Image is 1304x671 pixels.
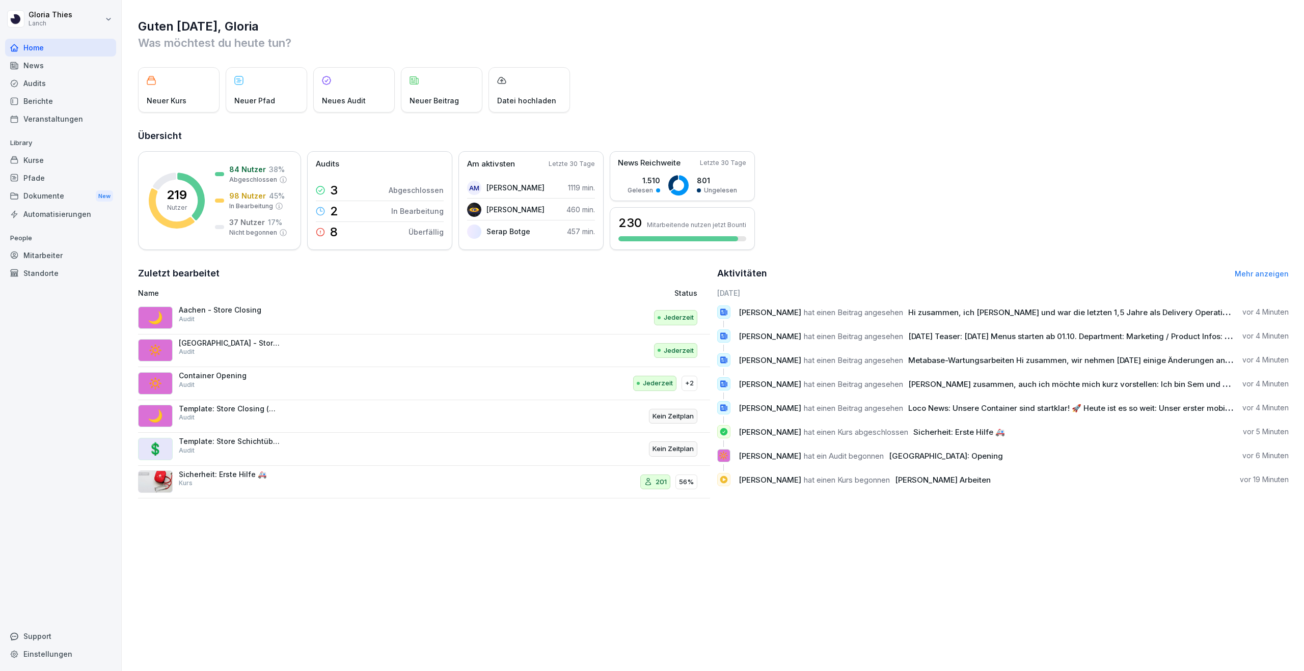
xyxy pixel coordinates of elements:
div: Audits [5,74,116,92]
p: 8 [330,226,338,238]
p: 98 Nutzer [229,190,266,201]
div: Dokumente [5,187,116,206]
p: 💲 [148,440,163,458]
p: Library [5,135,116,151]
p: Template: Store Schichtübergabe [179,437,281,446]
p: Audit [179,413,195,422]
p: [PERSON_NAME] [486,204,545,215]
p: Container Opening [179,371,281,380]
a: Standorte [5,264,116,282]
p: +2 [685,378,694,388]
p: Audit [179,315,195,324]
a: 💲Template: Store SchichtübergabeAuditKein Zeitplan [138,433,710,466]
div: New [96,190,113,202]
p: 37 Nutzer [229,217,265,228]
p: [PERSON_NAME] [486,182,545,193]
p: 457 min. [567,226,595,237]
span: [PERSON_NAME] [739,427,801,437]
p: Abgeschlossen [389,185,444,195]
p: Neuer Pfad [234,95,275,106]
p: 460 min. [566,204,595,215]
a: Kurse [5,151,116,169]
h3: 230 [618,214,642,232]
a: 🔅Container OpeningAuditJederzeit+2 [138,367,710,400]
a: 🌙Aachen - Store ClosingAuditJederzeit [138,301,710,334]
p: Kein Zeitplan [653,444,694,454]
p: Template: Store Closing (morning cleaning) [179,404,281,413]
a: Berichte [5,92,116,110]
p: Name [138,288,503,298]
p: 17 % [268,217,282,228]
p: News Reichweite [618,157,681,169]
span: Sicherheit: Erste Hilfe 🚑 [913,427,1005,437]
p: In Bearbeitung [229,202,273,211]
span: [PERSON_NAME] [739,355,801,365]
p: 3 [330,184,338,197]
span: [DATE] Teaser: [DATE] Menus starten ab 01.10. Department: Marketing / Product Infos: - Ab 01 [908,331,1250,341]
p: Letzte 30 Tage [700,158,746,167]
p: Audits [316,158,339,170]
p: Ungelesen [704,186,737,195]
span: [PERSON_NAME] [739,379,801,389]
div: Home [5,39,116,57]
a: News [5,57,116,74]
a: Automatisierungen [5,205,116,223]
span: [PERSON_NAME] [739,331,801,341]
p: 45 % [269,190,285,201]
p: Jederzeit [643,378,673,388]
p: vor 4 Minuten [1242,331,1289,341]
span: hat einen Beitrag angesehen [804,307,903,317]
p: Gelesen [628,186,653,195]
p: 1119 min. [568,182,595,193]
h2: Übersicht [138,129,1289,143]
p: 84 Nutzer [229,164,266,175]
p: 38 % [269,164,285,175]
p: 201 [656,477,667,487]
a: 🔅[GEOGRAPHIC_DATA] - Store OpeningAuditJederzeit [138,334,710,368]
p: Neues Audit [322,95,366,106]
p: vor 4 Minuten [1242,307,1289,317]
p: People [5,230,116,246]
p: Neuer Kurs [147,95,186,106]
span: hat einen Beitrag angesehen [804,355,903,365]
p: Audit [179,380,195,389]
p: 56% [679,477,694,487]
h6: [DATE] [717,288,1289,298]
div: Support [5,627,116,645]
span: hat einen Beitrag angesehen [804,331,903,341]
p: Nicht begonnen [229,228,277,237]
p: 🔅 [148,374,163,393]
p: 🌙 [148,407,163,425]
img: g4w5x5mlkjus3ukx1xap2hc0.png [467,203,481,217]
p: vor 5 Minuten [1243,427,1289,437]
span: [PERSON_NAME] [739,475,801,485]
p: Status [674,288,697,298]
a: Sicherheit: Erste Hilfe 🚑Kurs20156% [138,466,710,499]
p: 🌙 [148,309,163,327]
a: Veranstaltungen [5,110,116,128]
span: hat einen Kurs abgeschlossen [804,427,908,437]
p: vor 6 Minuten [1242,451,1289,461]
a: Einstellungen [5,645,116,663]
p: Überfällig [409,227,444,237]
a: Mehr anzeigen [1235,269,1289,278]
a: Mitarbeiter [5,246,116,264]
span: [PERSON_NAME] [739,307,801,317]
span: hat ein Audit begonnen [804,451,884,461]
span: [PERSON_NAME] [739,451,801,461]
p: vor 4 Minuten [1242,403,1289,413]
p: Mitarbeitende nutzen jetzt Bounti [647,221,746,229]
p: Neuer Beitrag [410,95,459,106]
p: 2 [330,205,338,217]
a: 🌙Template: Store Closing (morning cleaning)AuditKein Zeitplan [138,400,710,433]
p: Letzte 30 Tage [549,159,595,169]
p: 🔅 [148,341,163,359]
p: Audit [179,347,195,356]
